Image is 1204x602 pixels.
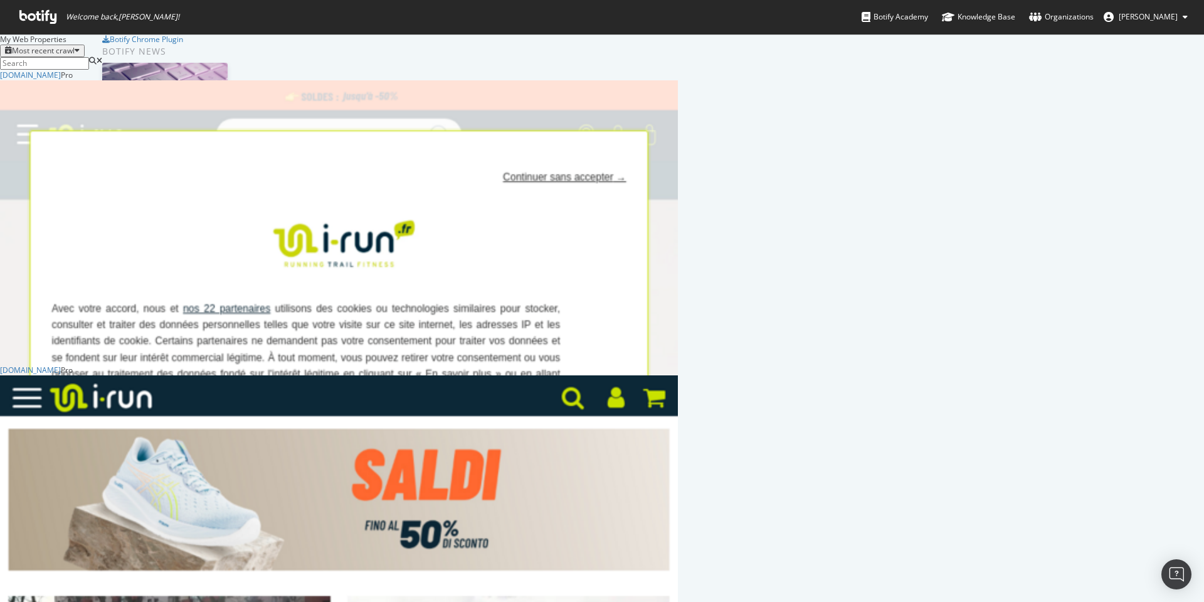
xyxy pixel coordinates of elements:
[110,34,183,45] div: Botify Chrome Plugin
[102,34,183,45] a: Botify Chrome Plugin
[862,11,928,23] div: Botify Academy
[1161,559,1191,589] div: Open Intercom Messenger
[102,63,228,129] img: Prepare for Black Friday 2025 by Prioritizing AI Search Visibility
[61,70,73,80] div: Pro
[102,45,367,58] div: Botify news
[1119,11,1178,22] span: joanna duchesne
[1094,7,1198,27] button: [PERSON_NAME]
[942,11,1015,23] div: Knowledge Base
[1029,11,1094,23] div: Organizations
[12,46,75,55] div: Most recent crawl
[66,12,179,22] span: Welcome back, [PERSON_NAME] !
[61,365,73,375] div: Pro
